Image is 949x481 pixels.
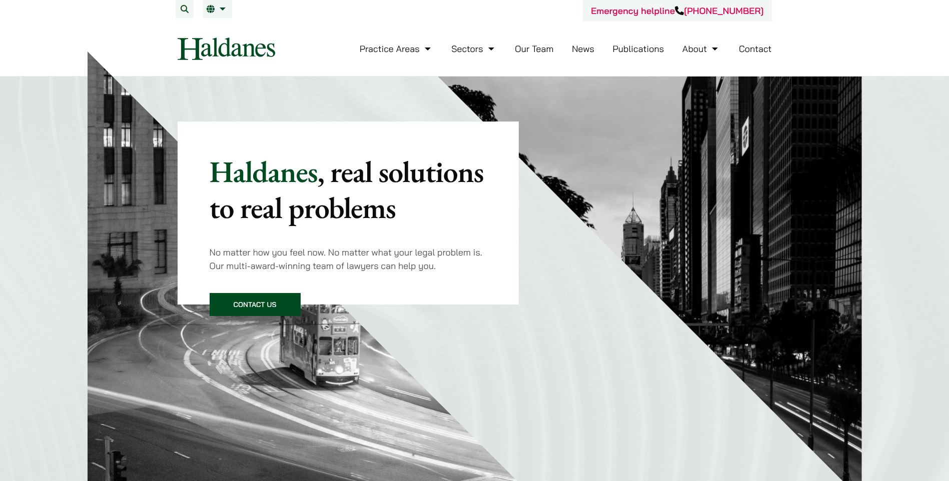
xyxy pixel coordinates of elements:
[210,293,301,316] a: Contact Us
[515,43,553,54] a: Our Team
[360,43,433,54] a: Practice Areas
[210,152,484,227] mark: , real solutions to real problems
[682,43,720,54] a: About
[210,153,487,225] p: Haldanes
[739,43,772,54] a: Contact
[210,245,487,272] p: No matter how you feel now. No matter what your legal problem is. Our multi-award-winning team of...
[178,37,275,60] img: Logo of Haldanes
[451,43,496,54] a: Sectors
[613,43,664,54] a: Publications
[207,5,228,13] a: EN
[591,5,763,16] a: Emergency helpline[PHONE_NUMBER]
[572,43,594,54] a: News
